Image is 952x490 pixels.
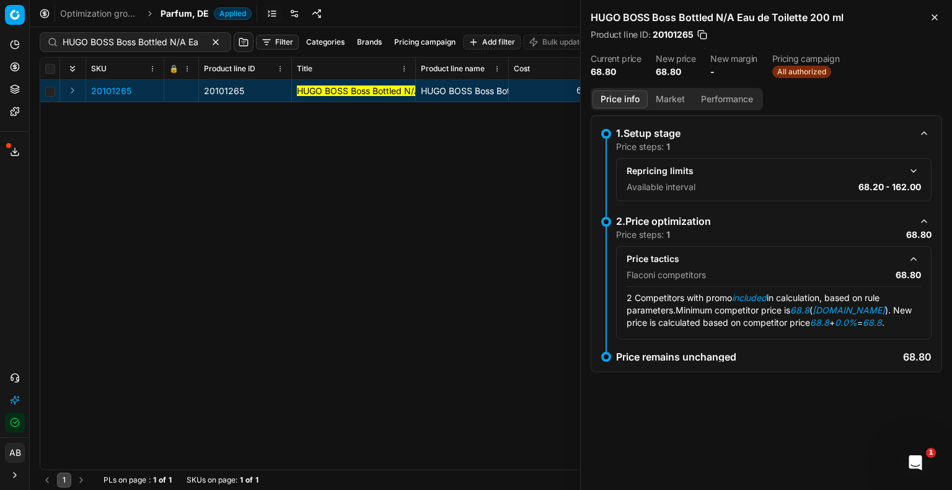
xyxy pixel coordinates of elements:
p: 68.80 [903,352,932,362]
em: 68.8 [810,317,829,328]
button: 20101265 [91,85,131,97]
button: Brands [352,35,387,50]
strong: 1 [255,475,258,485]
strong: of [245,475,253,485]
p: Price steps: [616,229,670,241]
nav: pagination [40,473,89,488]
button: Go to next page [74,473,89,488]
strong: of [159,475,166,485]
div: HUGO BOSS Boss Bottled N/A Eau de Toilette 200 ml [421,85,503,97]
input: Search by SKU or title [63,36,198,48]
div: Price tactics [627,253,901,265]
span: Cost [514,64,530,74]
span: 2 Competitors with promo in calculation, based on rule parameters. [627,292,879,315]
div: : [104,475,172,485]
span: 1 [926,448,936,458]
strong: 1 [666,229,670,240]
p: 68.80 [896,269,921,281]
span: Parfum, DE [161,7,209,20]
p: 68.80 [906,229,932,241]
a: Optimization groups [60,7,139,20]
div: 1.Setup stage [616,126,912,141]
span: SKU [91,64,107,74]
p: Price remains unchanged [616,352,736,362]
dd: 68.80 [656,66,695,78]
span: Title [297,64,312,74]
button: AB [5,443,25,463]
button: Expand [65,83,80,98]
span: 🔒 [169,64,178,74]
iframe: Intercom live chat [901,448,930,478]
strong: 1 [153,475,156,485]
span: All authorized [772,66,831,78]
button: Categories [301,35,350,50]
strong: 1 [240,475,243,485]
button: 1 [57,473,71,488]
button: Price info [593,90,648,108]
span: 20101265 [653,28,694,41]
button: Pricing campaign [389,35,461,50]
dt: Current price [591,55,641,63]
dt: Pricing campaign [772,55,839,63]
em: 68.8 [863,317,882,328]
div: 2.Price optimization [616,214,912,229]
button: Performance [693,90,761,108]
em: included [732,292,767,303]
button: Add filter [463,35,521,50]
p: Available interval [627,181,695,193]
p: Flaconi competitors [627,269,706,281]
h2: HUGO BOSS Boss Bottled N/A Eau de Toilette 200 ml [591,10,942,25]
em: 0.0% [835,317,857,328]
span: Product line ID [204,64,255,74]
div: 20101265 [204,85,286,97]
div: 63.74 [514,85,602,97]
dd: 68.80 [591,66,641,78]
dt: New price [656,55,695,63]
span: Parfum, DEApplied [161,7,252,20]
nav: breadcrumb [60,7,252,20]
button: Market [648,90,693,108]
strong: 1 [666,141,670,152]
dd: - [710,66,757,78]
div: Repricing limits [627,165,901,177]
button: Filter [256,35,299,50]
span: Product line name [421,64,485,74]
span: Applied [214,7,252,20]
button: Expand all [65,61,80,76]
p: Price steps: [616,141,670,153]
span: AB [6,444,24,462]
span: Minimum competitor price is ( ). New price is calculated based on competitor price + = . [627,305,912,328]
dt: New margin [710,55,757,63]
button: Go to previous page [40,473,55,488]
span: SKUs on page : [187,475,237,485]
em: [DOMAIN_NAME] [813,305,885,315]
strong: 1 [169,475,172,485]
span: PLs on page [104,475,146,485]
mark: HUGO BOSS Boss Bottled N/A Eau de Toilette 200 ml [297,85,514,96]
button: Bulk update [523,35,589,50]
p: 68.20 - 162.00 [858,181,921,193]
em: 68.8 [790,305,809,315]
span: Product line ID : [591,30,650,39]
